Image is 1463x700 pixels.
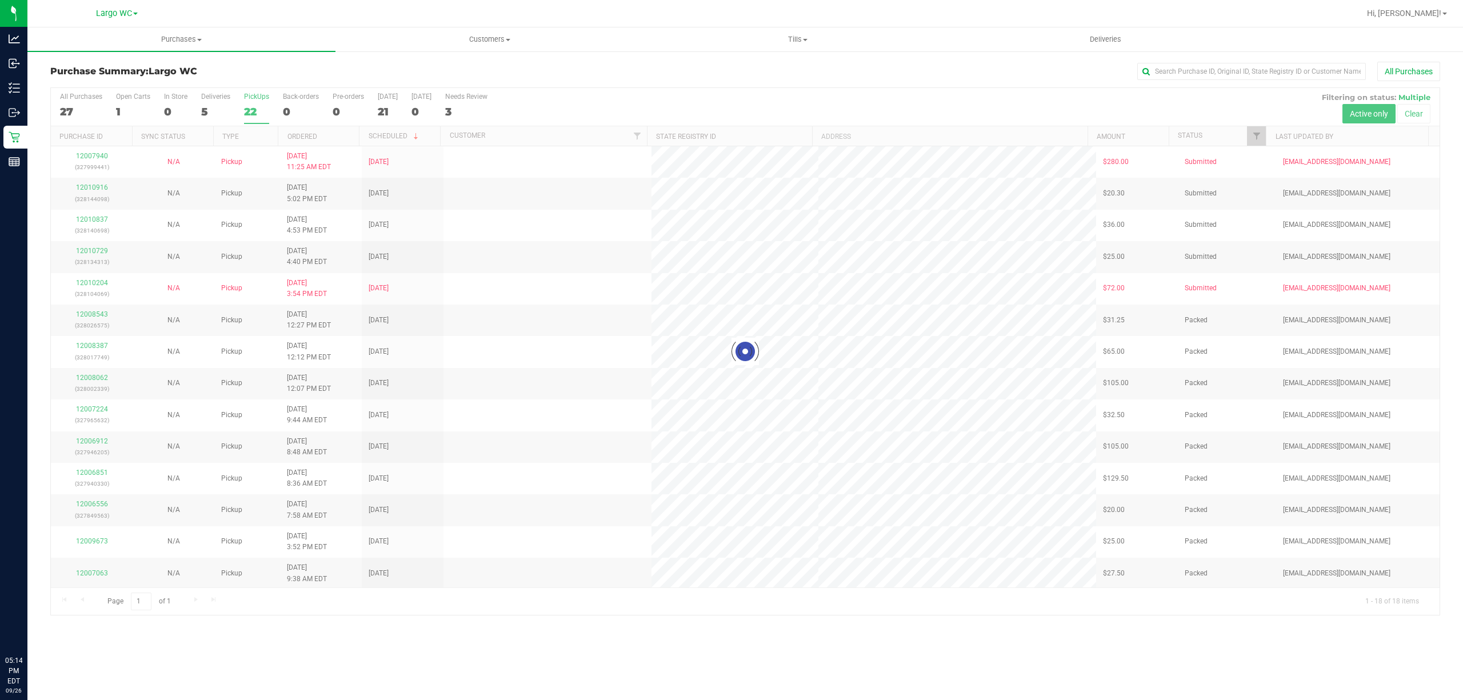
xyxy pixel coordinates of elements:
input: Search Purchase ID, Original ID, State Registry ID or Customer Name... [1137,63,1366,80]
span: Largo WC [96,9,132,18]
button: All Purchases [1377,62,1440,81]
span: Customers [336,34,643,45]
h3: Purchase Summary: [50,66,514,77]
a: Tills [643,27,952,51]
a: Purchases [27,27,335,51]
inline-svg: Retail [9,131,20,143]
a: Customers [335,27,643,51]
a: Deliveries [952,27,1260,51]
span: Purchases [27,34,335,45]
p: 09/26 [5,686,22,695]
inline-svg: Inventory [9,82,20,94]
inline-svg: Reports [9,156,20,167]
p: 05:14 PM EDT [5,655,22,686]
span: Hi, [PERSON_NAME]! [1367,9,1441,18]
span: Largo WC [149,66,197,77]
inline-svg: Analytics [9,33,20,45]
span: Tills [644,34,951,45]
iframe: Resource center [11,609,46,643]
inline-svg: Inbound [9,58,20,69]
inline-svg: Outbound [9,107,20,118]
span: Deliveries [1074,34,1137,45]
